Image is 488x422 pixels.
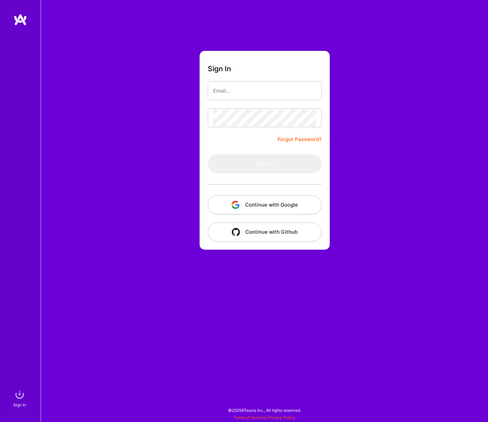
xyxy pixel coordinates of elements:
[208,154,322,173] button: Sign In
[13,388,26,401] img: sign in
[208,195,322,214] button: Continue with Google
[208,223,322,242] button: Continue with Github
[231,201,240,209] img: icon
[232,228,240,236] img: icon
[14,388,26,408] a: sign inSign In
[233,415,265,420] a: Terms of Service
[208,64,231,73] h3: Sign In
[41,402,488,419] div: © 2025 ATeams Inc., All rights reserved.
[14,14,27,26] img: logo
[268,415,295,420] a: Privacy Policy
[233,415,295,420] span: |
[278,135,322,143] a: Forgot Password?
[13,401,26,408] div: Sign In
[213,82,316,99] input: Email...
